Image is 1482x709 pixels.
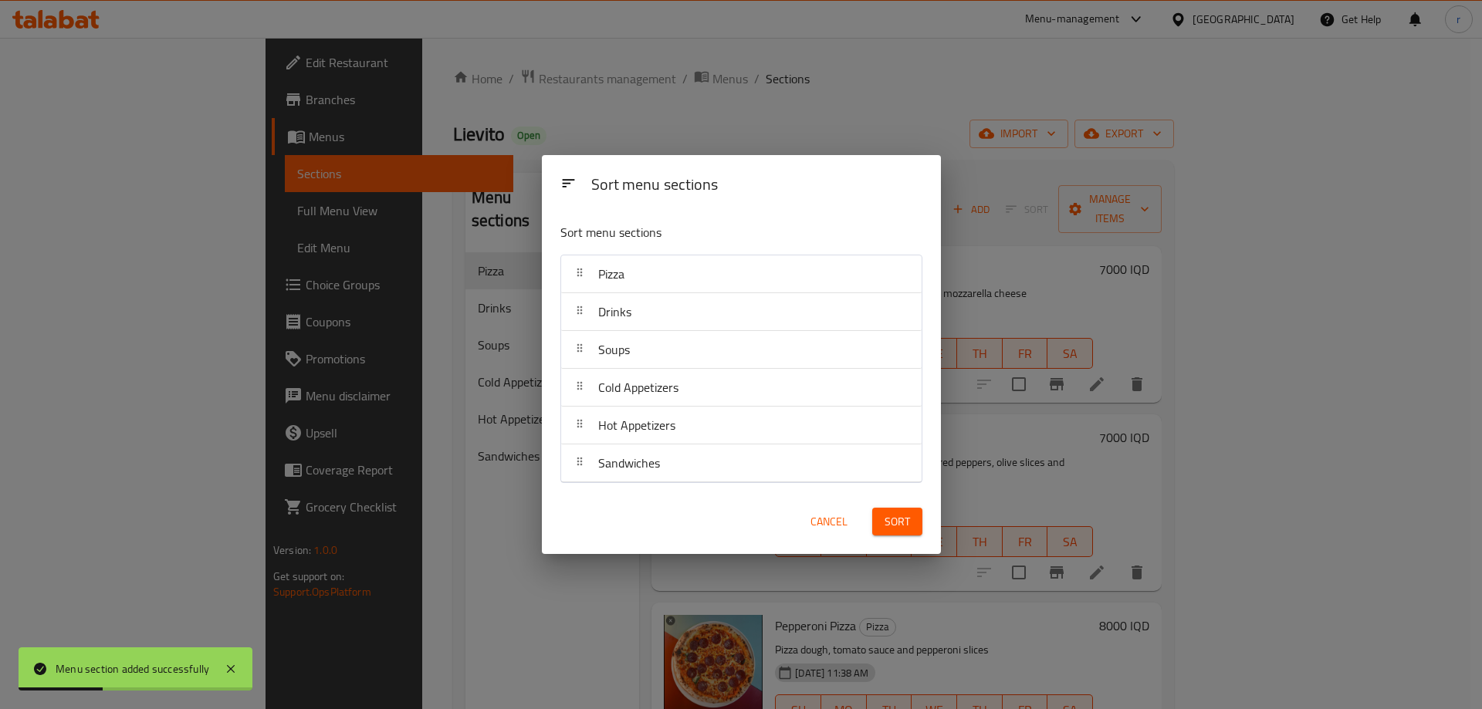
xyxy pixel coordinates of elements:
[598,376,678,399] span: Cold Appetizers
[872,508,922,536] button: Sort
[598,414,675,437] span: Hot Appetizers
[598,451,660,474] span: Sandwiches
[885,512,910,532] span: Sort
[810,512,848,532] span: Cancel
[598,338,630,361] span: Soups
[56,660,209,677] div: Menu section added successfully
[561,293,922,331] div: Drinks
[560,223,848,242] p: Sort menu sections
[561,369,922,407] div: Cold Appetizers
[804,508,854,536] button: Cancel
[598,262,624,285] span: Pizza
[585,168,929,203] div: Sort menu sections
[561,444,922,482] div: Sandwiches
[598,300,631,323] span: Drinks
[561,255,922,293] div: Pizza
[561,331,922,369] div: Soups
[561,407,922,444] div: Hot Appetizers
